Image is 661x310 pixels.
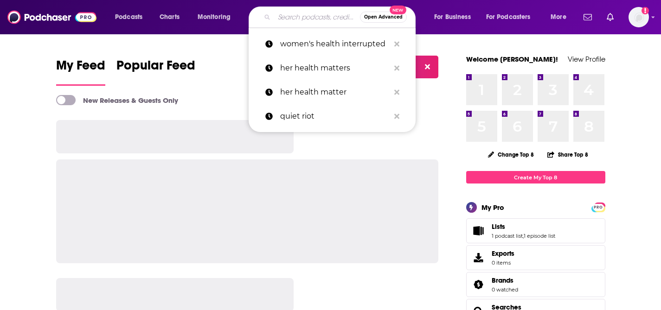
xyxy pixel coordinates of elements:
a: Exports [466,245,605,270]
a: New Releases & Guests Only [56,95,178,105]
button: open menu [480,10,544,25]
button: Show profile menu [629,7,649,27]
img: User Profile [629,7,649,27]
span: New [390,6,406,14]
a: Brands [469,278,488,291]
p: her health matter [280,80,390,104]
a: Show notifications dropdown [580,9,596,25]
button: Open AdvancedNew [360,12,407,23]
div: Search podcasts, credits, & more... [257,6,424,28]
a: Welcome [PERSON_NAME]! [466,55,558,63]
span: Brands [466,272,605,297]
span: For Podcasters [486,11,531,24]
a: Lists [469,224,488,237]
span: Monitoring [198,11,231,24]
a: Create My Top 8 [466,171,605,183]
p: quiet riot [280,104,390,128]
span: Brands [492,276,513,285]
a: Popular Feed [116,57,195,86]
a: My Feed [56,57,105,86]
span: Popular Feed [116,57,195,79]
div: My Pro [481,203,504,212]
span: Lists [466,218,605,243]
a: Show notifications dropdown [603,9,617,25]
input: Search podcasts, credits, & more... [274,10,360,25]
button: Share Top 8 [547,146,589,164]
a: Brands [492,276,518,285]
a: her health matter [249,80,416,104]
button: open menu [544,10,578,25]
span: My Feed [56,57,105,79]
button: open menu [428,10,482,25]
a: Charts [154,10,185,25]
span: Podcasts [115,11,142,24]
p: women's health interrupted [280,32,390,56]
span: Lists [492,222,505,231]
a: 1 episode list [524,233,555,239]
span: Exports [492,249,514,258]
span: Charts [160,11,180,24]
button: Change Top 8 [482,149,540,160]
img: Podchaser - Follow, Share and Rate Podcasts [7,8,96,26]
a: Lists [492,222,555,231]
span: Logged in as mijal [629,7,649,27]
svg: Add a profile image [642,7,649,14]
span: For Business [434,11,471,24]
a: quiet riot [249,104,416,128]
a: View Profile [568,55,605,63]
a: her health matters [249,56,416,80]
p: her health matters [280,56,390,80]
a: 0 watched [492,286,518,293]
span: More [551,11,566,24]
span: 0 items [492,259,514,266]
button: open menu [109,10,154,25]
button: open menu [191,10,243,25]
span: Exports [469,251,488,264]
a: 1 podcast list [492,233,523,239]
a: women's health interrupted [249,32,416,56]
span: Open Advanced [364,15,403,19]
span: , [523,233,524,239]
a: PRO [593,203,604,210]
